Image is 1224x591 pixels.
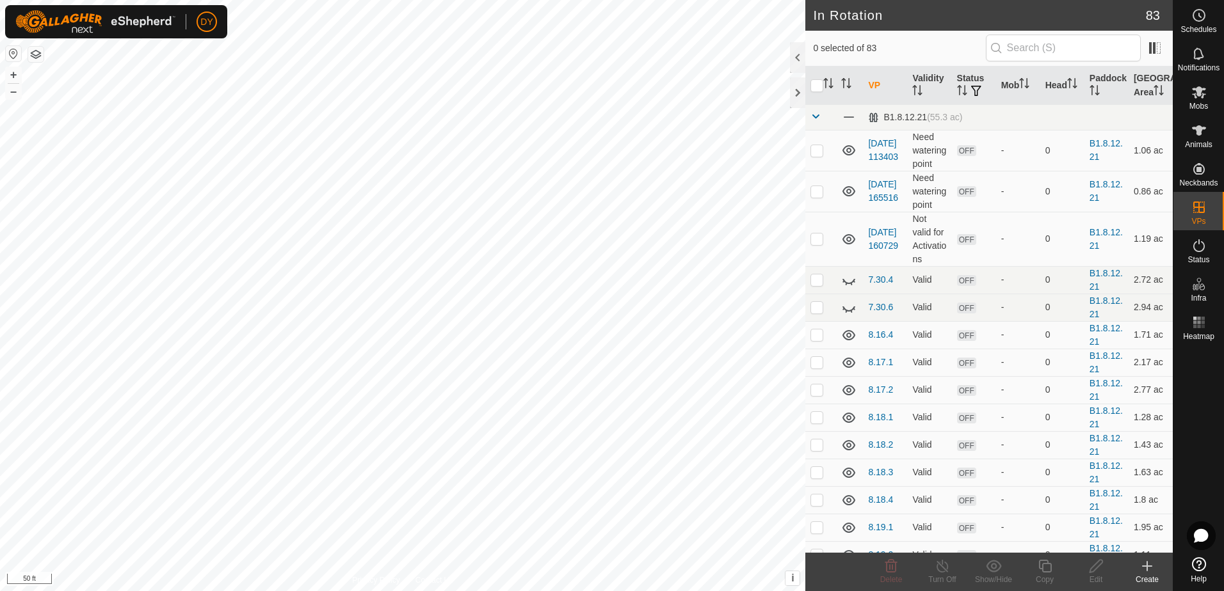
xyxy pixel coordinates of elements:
[1040,67,1084,105] th: Head
[1129,486,1173,514] td: 1.8 ac
[1001,273,1035,287] div: -
[957,495,976,506] span: OFF
[785,571,800,585] button: i
[1180,26,1216,33] span: Schedules
[200,15,213,29] span: DY
[1129,212,1173,266] td: 1.19 ac
[1067,80,1077,90] p-sorticon: Activate to sort
[1001,438,1035,452] div: -
[1189,102,1208,110] span: Mobs
[868,549,893,560] a: 8.19.2
[957,440,976,451] span: OFF
[1040,376,1084,404] td: 0
[1129,376,1173,404] td: 2.77 ac
[968,574,1019,585] div: Show/Hide
[957,413,976,423] span: OFF
[907,266,951,294] td: Valid
[868,357,893,367] a: 8.17.1
[1040,459,1084,486] td: 0
[1090,461,1123,484] a: B1.8.12.21
[1040,514,1084,541] td: 0
[957,330,976,341] span: OFF
[1040,431,1084,459] td: 0
[791,572,794,583] span: i
[907,459,951,486] td: Valid
[1090,138,1123,162] a: B1.8.12.21
[1019,574,1070,585] div: Copy
[912,87,922,97] p-sorticon: Activate to sort
[957,87,967,97] p-sorticon: Activate to sort
[1001,144,1035,157] div: -
[1090,179,1123,203] a: B1.8.12.21
[1129,431,1173,459] td: 1.43 ac
[1185,141,1212,148] span: Animals
[907,541,951,569] td: Valid
[1090,433,1123,457] a: B1.8.12.21
[1129,67,1173,105] th: [GEOGRAPHIC_DATA] Area
[1173,552,1224,588] a: Help
[1090,87,1100,97] p-sorticon: Activate to sort
[1040,171,1084,212] td: 0
[1001,185,1035,198] div: -
[957,550,976,561] span: OFF
[868,227,898,251] a: [DATE] 160729
[1040,321,1084,349] td: 0
[1129,514,1173,541] td: 1.95 ac
[907,404,951,431] td: Valid
[868,179,898,203] a: [DATE] 165516
[907,294,951,321] td: Valid
[1040,541,1084,569] td: 0
[868,522,893,532] a: 8.19.1
[1129,321,1173,349] td: 1.71 ac
[1001,493,1035,507] div: -
[957,145,976,156] span: OFF
[6,46,21,61] button: Reset Map
[927,112,962,122] span: (55.3 ac)
[868,439,893,450] a: 8.18.2
[1090,516,1123,539] a: B1.8.12.21
[907,321,951,349] td: Valid
[1001,328,1035,342] div: -
[15,10,175,33] img: Gallagher Logo
[1191,575,1207,583] span: Help
[1001,383,1035,397] div: -
[28,47,44,62] button: Map Layers
[868,329,893,340] a: 8.16.4
[1191,217,1205,225] span: VPs
[6,84,21,99] button: –
[1001,301,1035,314] div: -
[1084,67,1129,105] th: Paddock
[1090,406,1123,429] a: B1.8.12.21
[1001,548,1035,562] div: -
[1090,227,1123,251] a: B1.8.12.21
[813,8,1145,23] h2: In Rotation
[1040,349,1084,376] td: 0
[952,67,996,105] th: Status
[1129,171,1173,212] td: 0.86 ac
[1040,404,1084,431] td: 0
[907,67,951,105] th: Validity
[907,349,951,376] td: Valid
[880,575,903,584] span: Delete
[957,468,976,478] span: OFF
[1090,488,1123,512] a: B1.8.12.21
[907,486,951,514] td: Valid
[957,358,976,368] span: OFF
[868,302,893,312] a: 7.30.6
[1001,521,1035,534] div: -
[1129,404,1173,431] td: 1.28 ac
[813,42,985,55] span: 0 selected of 83
[957,303,976,313] span: OFF
[868,138,898,162] a: [DATE] 113403
[1090,351,1123,374] a: B1.8.12.21
[1129,541,1173,569] td: 1.11 ac
[1090,268,1123,292] a: B1.8.12.21
[957,186,976,197] span: OFF
[1040,486,1084,514] td: 0
[352,574,400,586] a: Privacy Policy
[907,514,951,541] td: Valid
[868,467,893,477] a: 8.18.3
[1001,232,1035,246] div: -
[1040,266,1084,294] td: 0
[1154,87,1164,97] p-sorticon: Activate to sort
